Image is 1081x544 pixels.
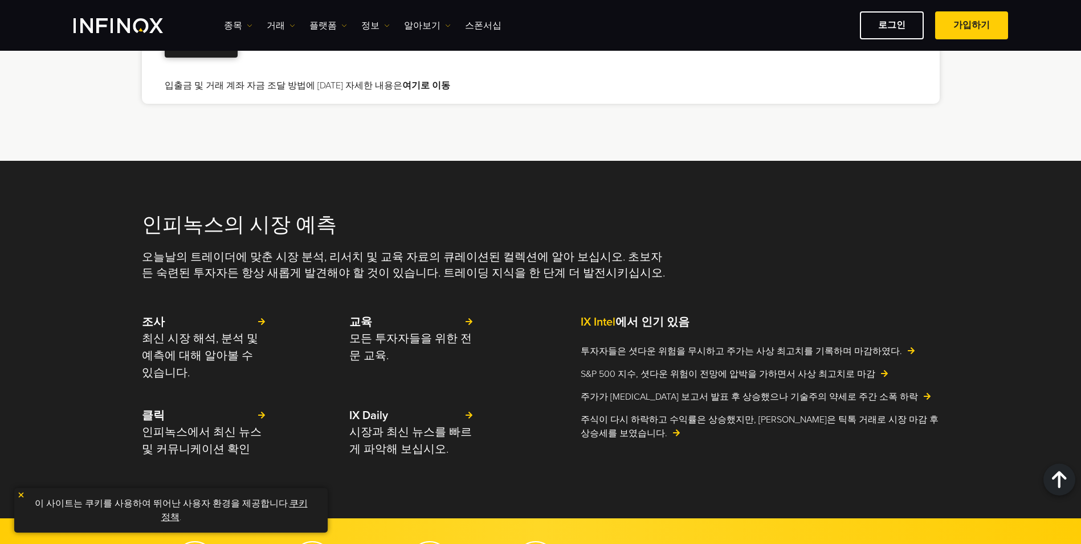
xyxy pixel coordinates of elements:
strong: 교육 [349,315,372,329]
strong: 클릭 [142,409,165,423]
a: 투자자들은 셧다운 위험을 무시하고 주가는 사상 최고치를 기록하며 마감하였다. [581,344,940,358]
p: 입출금 및 거래 계좌 자금 조달 방법에 [DATE] 자세한 내용은 [165,79,467,92]
a: 주식이 다시 하락하고 수익률은 상승했지만, [PERSON_NAME]은 틱톡 거래로 시장 마감 후 상승세를 보였습니다. [581,413,940,440]
a: 플랫폼 [309,19,347,33]
strong: 에서 인기 있음 [581,315,690,329]
img: yellow close icon [17,491,25,499]
a: 여기로 이동 [402,80,450,91]
a: 알아보기 [404,19,451,33]
h2: 인피녹스의 시장 예측 [142,213,940,238]
p: 최신 시장 해석, 분석 및 예측에 대해 알아볼 수 있습니다. [142,330,267,381]
p: 모든 투자자들을 위한 전문 교육. [349,330,474,364]
a: 종목 [224,19,252,33]
strong: IX Daily [349,409,388,423]
p: 인피녹스에서 최신 뉴스 및 커뮤니케이션 확인 [142,424,267,458]
a: 스폰서십 [465,19,501,33]
a: IX Daily 시장과 최신 뉴스를 빠르게 파악해 보십시오. [349,408,474,458]
a: 주가가 [MEDICAL_DATA] 보고서 발표 후 상승했으나 기술주의 약세로 주간 소폭 하락 [581,390,940,404]
a: INFINOX Logo [74,18,190,33]
a: S&P 500 지수, 셧다운 위험이 전망에 압박을 가하면서 사상 최고치로 마감 [581,367,940,381]
p: 오늘날의 트레이더에 맞춘 시장 분석, 리서치 및 교육 자료의 큐레이션된 컬렉션에 알아 보십시오. 초보자든 숙련된 투자자든 항상 새롭게 발견해야 할 것이 있습니다. 트레이딩 지... [142,249,668,281]
p: 이 사이트는 쿠키를 사용하여 뛰어난 사용자 환경을 제공합니다. . [20,494,322,527]
span: IX Intel [581,315,615,329]
a: 로그인 [860,11,924,39]
a: 거래 [267,19,295,33]
p: 시장과 최신 뉴스를 빠르게 파악해 보십시오. [349,424,474,458]
strong: 조사 [142,315,165,329]
a: 클릭 인피녹스에서 최신 뉴스 및 커뮤니케이션 확인 [142,408,267,458]
a: 교육 모든 투자자들을 위한 전문 교육. [349,314,474,364]
a: 정보 [361,19,390,33]
a: 가입하기 [935,11,1008,39]
a: 조사 최신 시장 해석, 분석 및 예측에 대해 알아볼 수 있습니다. [142,314,267,381]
